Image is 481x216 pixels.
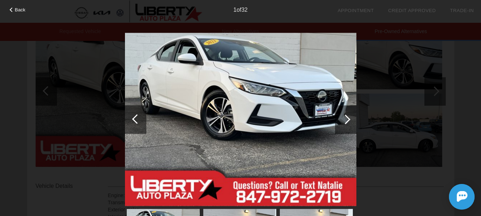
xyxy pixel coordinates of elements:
span: 32 [241,7,248,13]
a: Credit Approved [388,8,436,13]
a: Trade-In [450,8,474,13]
a: Appointment [338,8,374,13]
span: 1 [233,7,236,13]
img: image.aspx [125,33,356,206]
iframe: Chat Assistance [417,178,481,216]
span: Back [15,7,26,12]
